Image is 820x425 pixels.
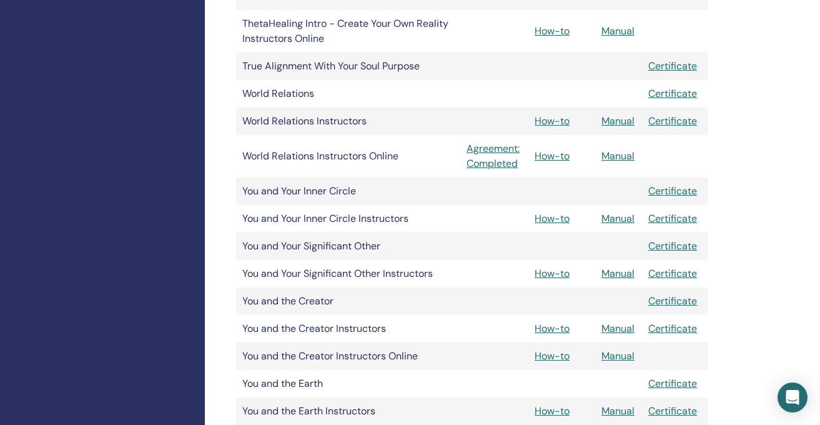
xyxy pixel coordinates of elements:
a: Certificate [648,377,697,390]
a: Certificate [648,294,697,307]
div: Open Intercom Messenger [778,382,808,412]
td: You and the Creator Instructors Online [236,342,460,370]
a: How-to [535,322,570,335]
a: Certificate [648,267,697,280]
a: How-to [535,114,570,127]
a: Agreement: Completed [467,141,522,171]
a: Certificate [648,114,697,127]
a: How-to [535,212,570,225]
a: How-to [535,24,570,37]
a: Certificate [648,404,697,417]
td: You and the Creator [236,287,460,315]
a: How-to [535,404,570,417]
a: Manual [601,349,635,362]
td: World Relations Instructors [236,107,460,135]
td: You and the Earth Instructors [236,397,460,425]
td: You and Your Significant Other [236,232,460,260]
a: Certificate [648,87,697,100]
td: World Relations Instructors Online [236,135,460,177]
a: Certificate [648,239,697,252]
td: You and Your Inner Circle [236,177,460,205]
td: You and the Creator Instructors [236,315,460,342]
a: Manual [601,212,635,225]
a: How-to [535,349,570,362]
td: You and Your Inner Circle Instructors [236,205,460,232]
a: Certificate [648,322,697,335]
a: Manual [601,322,635,335]
a: Manual [601,404,635,417]
a: Certificate [648,212,697,225]
td: World Relations [236,80,460,107]
td: True Alignment With Your Soul Purpose [236,52,460,80]
td: ThetaHealing Intro - Create Your Own Reality Instructors Online [236,10,460,52]
a: Certificate [648,59,697,72]
td: You and Your Significant Other Instructors [236,260,460,287]
a: Manual [601,114,635,127]
a: Manual [601,267,635,280]
a: Manual [601,149,635,162]
a: Manual [601,24,635,37]
a: How-to [535,267,570,280]
td: You and the Earth [236,370,460,397]
a: Certificate [648,184,697,197]
a: How-to [535,149,570,162]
